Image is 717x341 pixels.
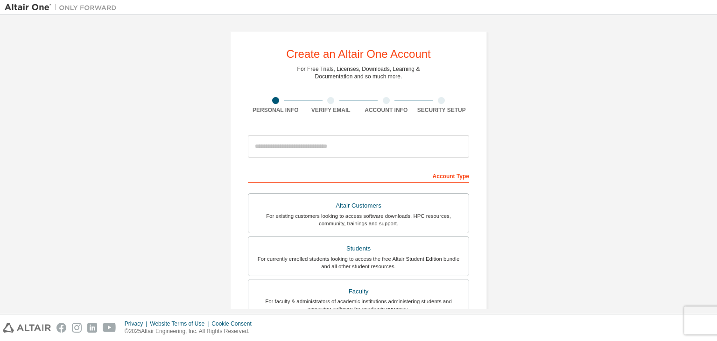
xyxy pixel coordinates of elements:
[87,323,97,333] img: linkedin.svg
[254,255,463,270] div: For currently enrolled students looking to access the free Altair Student Edition bundle and all ...
[72,323,82,333] img: instagram.svg
[414,106,470,114] div: Security Setup
[150,320,211,327] div: Website Terms of Use
[211,320,257,327] div: Cookie Consent
[297,65,420,80] div: For Free Trials, Licenses, Downloads, Learning & Documentation and so much more.
[103,323,116,333] img: youtube.svg
[125,327,257,335] p: © 2025 Altair Engineering, Inc. All Rights Reserved.
[254,199,463,212] div: Altair Customers
[3,323,51,333] img: altair_logo.svg
[5,3,121,12] img: Altair One
[248,106,303,114] div: Personal Info
[248,168,469,183] div: Account Type
[125,320,150,327] div: Privacy
[286,49,431,60] div: Create an Altair One Account
[303,106,359,114] div: Verify Email
[254,285,463,298] div: Faculty
[56,323,66,333] img: facebook.svg
[254,242,463,255] div: Students
[254,298,463,313] div: For faculty & administrators of academic institutions administering students and accessing softwa...
[254,212,463,227] div: For existing customers looking to access software downloads, HPC resources, community, trainings ...
[358,106,414,114] div: Account Info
